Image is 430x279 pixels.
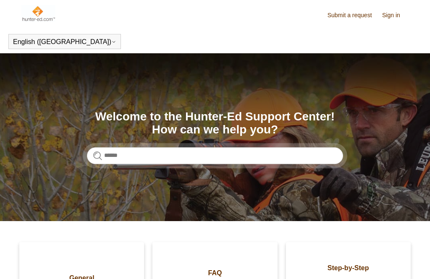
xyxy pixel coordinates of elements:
a: Submit a request [328,11,380,20]
input: Search [87,147,343,164]
button: English ([GEOGRAPHIC_DATA]) [13,38,116,46]
span: Step-by-Step [299,263,398,273]
img: Hunter-Ed Help Center home page [21,5,55,22]
span: FAQ [165,268,265,278]
h1: Welcome to the Hunter-Ed Support Center! How can we help you? [87,110,343,136]
a: Sign in [382,11,409,20]
div: Chat Support [376,251,424,273]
